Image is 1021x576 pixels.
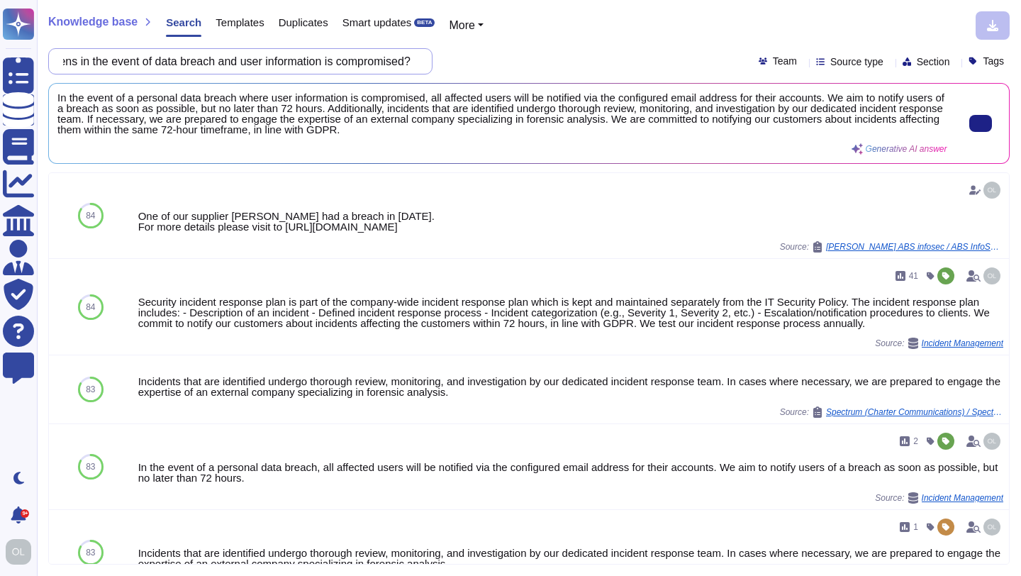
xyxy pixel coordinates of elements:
[913,437,918,445] span: 2
[138,211,1003,232] div: One of our supplier [PERSON_NAME] had a breach in [DATE]. For more details please visit to [URL][...
[983,182,1000,199] img: user
[913,523,918,531] span: 1
[983,519,1000,536] img: user
[414,18,435,27] div: BETA
[86,548,95,557] span: 83
[342,17,412,28] span: Smart updates
[6,539,31,565] img: user
[138,462,1003,483] div: In the event of a personal data breach, all affected users will be notified via the configured em...
[866,145,947,153] span: Generative AI answer
[983,267,1000,284] img: user
[826,408,1003,416] span: Spectrum (Charter Communications) / Spectrum Third Party Security Assessment (72)
[449,19,474,31] span: More
[57,92,947,135] span: In the event of a personal data breach where user information is compromised, all affected users ...
[875,492,1003,504] span: Source:
[138,548,1003,569] div: Incidents that are identified undergo thorough review, monitoring, and investigation by our dedic...
[922,494,1003,502] span: Incident Management
[138,297,1003,328] div: Security incident response plan is part of the company-wide incident response plan which is kept ...
[780,406,1003,418] span: Source:
[875,338,1003,349] span: Source:
[830,57,883,67] span: Source type
[56,49,418,74] input: Search a question or template...
[3,536,41,567] button: user
[48,16,138,28] span: Knowledge base
[138,376,1003,397] div: Incidents that are identified undergo thorough review, monitoring, and investigation by our dedic...
[86,385,95,394] span: 83
[86,303,95,311] span: 84
[909,272,918,280] span: 41
[86,463,95,471] span: 83
[983,56,1004,66] span: Tags
[279,17,328,28] span: Duplicates
[826,243,1003,251] span: [PERSON_NAME] ABS infosec / ABS InfoSec Vendor Assessment Questionnaire V1.9 (1)
[917,57,950,67] span: Section
[922,339,1003,348] span: Incident Management
[983,433,1000,450] img: user
[166,17,201,28] span: Search
[449,17,484,34] button: More
[780,241,1003,253] span: Source:
[773,56,797,66] span: Team
[86,211,95,220] span: 84
[21,509,29,518] div: 9+
[216,17,264,28] span: Templates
